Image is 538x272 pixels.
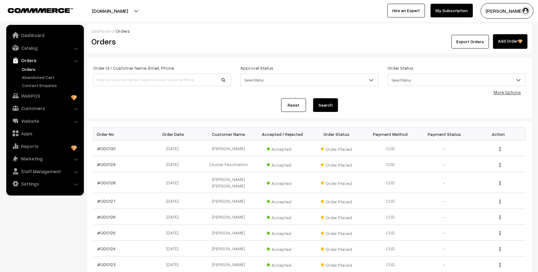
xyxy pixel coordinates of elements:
[363,172,417,193] td: COD
[240,65,273,71] label: Approval Status
[267,228,298,237] span: Accepted
[281,98,306,112] a: Reset
[431,4,473,17] a: My Subscription
[93,128,148,141] th: Order No
[147,209,201,225] td: [DATE]
[201,128,255,141] th: Customer Name
[417,241,472,256] td: -
[8,128,82,139] a: Apps
[499,181,500,185] img: Menu
[20,66,82,72] a: Orders
[8,8,73,13] img: COMMMERCE
[8,42,82,53] a: Catalog
[417,156,472,172] td: -
[363,128,417,141] th: Payment Method
[267,244,298,252] span: Accepted
[321,228,352,237] span: Order Placed
[201,209,255,225] td: [PERSON_NAME]
[8,178,82,189] a: Settings
[417,225,472,241] td: -
[91,28,114,34] a: Dashboard
[363,156,417,172] td: COD
[201,141,255,156] td: [PERSON_NAME]
[8,141,82,152] a: Reports
[8,30,82,41] a: Dashboard
[363,193,417,209] td: COD
[521,6,530,16] img: user
[147,128,201,141] th: Order Date
[8,90,82,101] a: WebPOS
[97,262,116,267] a: #OD0123
[97,214,116,219] a: #OD0126
[388,74,526,86] span: Select Status
[70,3,150,19] button: [DOMAIN_NAME]
[321,160,352,168] span: Order Placed
[147,225,201,241] td: [DATE]
[499,231,500,235] img: Menu
[472,128,526,141] th: Action
[267,144,298,152] span: Accepted
[493,34,527,49] a: Add Order
[147,156,201,172] td: [DATE]
[321,260,352,268] span: Order Placed
[417,128,472,141] th: Payment Status
[321,244,352,252] span: Order Placed
[116,28,130,34] span: Orders
[417,141,472,156] td: -
[91,37,230,46] h2: Orders
[363,209,417,225] td: COD
[241,75,378,85] span: Select Status
[97,230,116,235] a: #OD0125
[417,172,472,193] td: -
[481,3,533,19] button: [PERSON_NAME]
[321,144,352,152] span: Order Placed
[499,247,500,251] img: Menu
[147,172,201,193] td: [DATE]
[93,65,174,71] label: Order Id / Customer Name, Email, Phone
[388,65,413,71] label: Order Status
[201,225,255,241] td: [PERSON_NAME]
[240,74,378,86] span: Select Status
[147,193,201,209] td: [DATE]
[309,128,363,141] th: Order Status
[499,263,500,267] img: Menu
[8,115,82,127] a: Website
[321,178,352,187] span: Order Placed
[267,260,298,268] span: Accepted
[91,28,527,34] div: /
[20,82,82,89] a: Contact Enquires
[451,35,489,48] button: Export Orders
[97,162,116,167] a: #OD0129
[8,55,82,66] a: Orders
[499,163,500,167] img: Menu
[97,198,116,204] a: #OD0127
[201,193,255,209] td: [PERSON_NAME]
[494,90,521,95] a: More Options
[8,6,62,14] a: COMMMERCE
[363,225,417,241] td: COD
[201,156,255,172] td: Cluster Fascination
[417,209,472,225] td: -
[97,146,116,151] a: #OD0130
[417,193,472,209] td: -
[321,197,352,205] span: Order Placed
[363,141,417,156] td: COD
[8,166,82,177] a: Staff Management
[267,178,298,187] span: Accepted
[267,160,298,168] span: Accepted
[267,213,298,221] span: Accepted
[499,147,500,151] img: Menu
[8,153,82,164] a: Marketing
[201,172,255,193] td: [PERSON_NAME] [PERSON_NAME]
[255,128,309,141] th: Accepted / Rejected
[147,241,201,256] td: [DATE]
[97,180,116,185] a: #OD0128
[387,4,425,17] a: Hire an Expert
[499,200,500,204] img: Menu
[20,74,82,81] a: Abandoned Cart
[8,103,82,114] a: Customers
[93,74,231,86] input: Order Id / Customer Name / Customer Email / Customer Phone
[499,215,500,219] img: Menu
[147,141,201,156] td: [DATE]
[267,197,298,205] span: Accepted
